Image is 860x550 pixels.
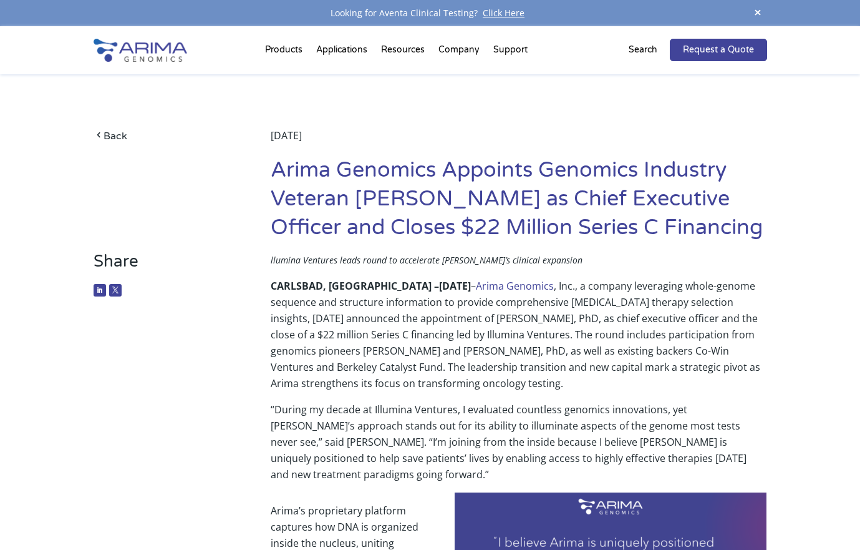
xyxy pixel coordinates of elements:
[439,279,471,293] b: [DATE]
[94,39,187,62] img: Arima-Genomics-logo
[271,127,766,156] div: [DATE]
[629,42,657,58] p: Search
[94,252,234,281] h3: Share
[271,279,439,293] b: CARLSBAD, [GEOGRAPHIC_DATA] –
[271,254,582,266] span: llumina Ventures leads round to accelerate [PERSON_NAME]’s clinical expansion
[271,401,766,493] p: “During my decade at Illumina Ventures, I evaluated countless genomics innovations, yet [PERSON_N...
[476,279,554,293] a: Arima Genomics
[271,278,766,401] p: – , Inc., a company leveraging whole-genome sequence and structure information to provide compreh...
[271,156,766,252] h1: Arima Genomics Appoints Genomics Industry Veteran [PERSON_NAME] as Chief Executive Officer and Cl...
[670,39,767,61] a: Request a Quote
[94,5,767,21] div: Looking for Aventa Clinical Testing?
[478,7,529,19] a: Click Here
[94,127,234,144] a: Back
